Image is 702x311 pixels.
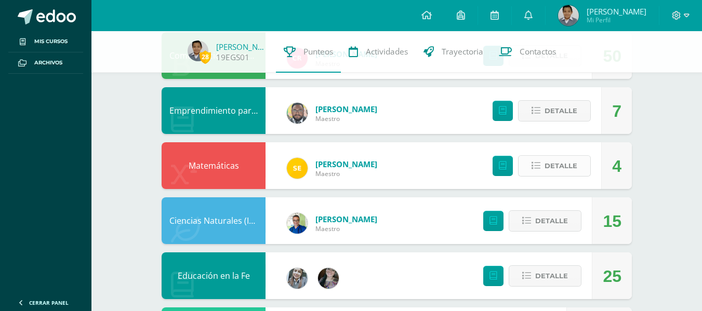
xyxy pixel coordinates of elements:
div: 25 [603,253,621,300]
span: [PERSON_NAME] [315,104,377,114]
span: Detalle [535,266,568,286]
img: 03c2987289e60ca238394da5f82a525a.png [287,158,308,179]
span: Detalle [545,156,577,175]
div: Educación en la Fe [162,252,266,299]
span: [PERSON_NAME] [315,214,377,224]
button: Detalle [509,210,581,232]
span: [PERSON_NAME] [315,159,377,169]
button: Detalle [518,100,591,121]
img: 692ded2a22070436d299c26f70cfa591.png [287,213,308,234]
span: Maestro [315,114,377,123]
span: Punteos [303,46,333,57]
a: Mis cursos [8,31,83,52]
span: Archivos [34,59,62,67]
a: 19EGS01 [216,52,249,63]
span: Maestro [315,224,377,233]
img: 8322e32a4062cfa8b237c59eedf4f548.png [318,268,339,289]
div: Emprendimiento para la Productividad [162,87,266,134]
button: Detalle [509,265,581,287]
span: Actividades [366,46,408,57]
a: Trayectoria [416,31,491,73]
span: 28 [200,50,211,63]
span: Mi Perfil [587,16,646,24]
img: 712781701cd376c1a616437b5c60ae46.png [287,103,308,124]
div: Matemáticas [162,142,266,189]
span: Maestro [315,169,377,178]
span: Contactos [520,46,556,57]
img: 9090122ddd464bb4524921a6a18966bf.png [558,5,579,26]
a: Actividades [341,31,416,73]
span: Cerrar panel [29,299,69,306]
div: 7 [612,88,621,134]
img: cba4c69ace659ae4cf02a5761d9a2473.png [287,268,308,289]
a: [PERSON_NAME] [216,42,268,52]
div: Ciencias Naturales (Introducción a la Biología) [162,197,266,244]
span: Mis cursos [34,37,68,46]
span: Detalle [545,101,577,120]
div: 15 [603,198,621,245]
div: 4 [612,143,621,190]
span: [PERSON_NAME] [587,6,646,17]
a: Archivos [8,52,83,74]
button: Detalle [518,155,591,177]
a: Punteos [276,31,341,73]
a: Contactos [491,31,564,73]
img: 9090122ddd464bb4524921a6a18966bf.png [188,40,208,61]
span: Detalle [535,211,568,231]
span: Trayectoria [442,46,483,57]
